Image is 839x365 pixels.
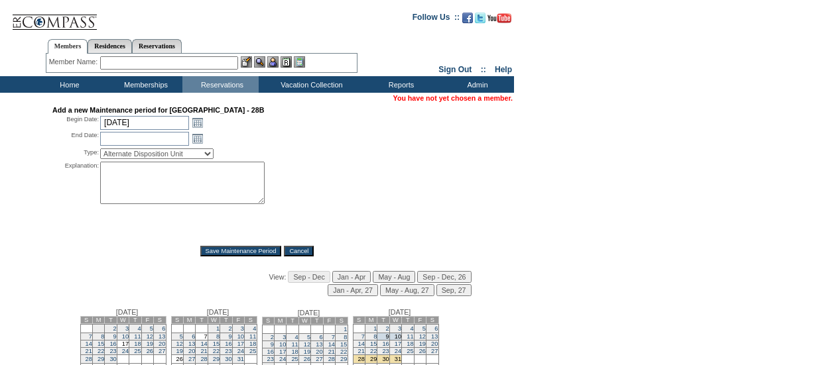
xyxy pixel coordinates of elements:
a: 15 [370,340,377,347]
td: T [129,317,141,324]
td: S [262,317,274,325]
td: 30 [377,355,389,364]
div: Begin Date: [52,115,99,130]
img: Reservations [281,56,292,68]
a: 18 [134,340,141,347]
img: b_edit.gif [241,56,252,68]
a: 28 [200,356,207,362]
a: 5 [422,325,426,332]
td: F [414,317,426,324]
a: 26 [304,356,310,362]
td: T [196,317,208,324]
a: 15 [213,340,220,347]
a: 14 [86,340,92,347]
a: Help [495,65,512,74]
a: 5 [180,333,183,340]
a: 12 [147,333,153,340]
a: 21 [200,348,207,354]
a: 16 [225,340,231,347]
input: Sep, 27 [436,284,472,296]
td: W [389,317,401,324]
a: 28 [86,356,92,362]
a: 24 [395,348,401,354]
span: [DATE] [298,309,320,317]
a: 9 [228,333,231,340]
a: 5 [307,334,310,340]
a: 1 [216,325,220,332]
img: Subscribe to our YouTube Channel [487,13,511,23]
a: 2 [271,334,274,340]
a: 15 [97,340,104,347]
a: 21 [358,348,365,354]
a: 1 [373,325,377,332]
a: 25 [134,348,141,354]
a: 22 [213,348,220,354]
a: 15 [340,341,347,348]
input: Jan - Apr, 27 [328,284,378,296]
a: 8 [101,333,104,340]
a: 3 [241,325,244,332]
a: Open the calendar popup. [190,115,205,130]
td: 10 [389,333,401,340]
img: Become our fan on Facebook [462,13,473,23]
a: 3 [283,334,286,340]
a: 29 [97,356,104,362]
div: End Date: [52,131,99,146]
a: 14 [328,341,335,348]
td: W [117,317,129,324]
td: M [183,317,195,324]
td: 7 [196,333,208,340]
td: S [171,317,183,324]
a: 10 [122,333,129,340]
td: Follow Us :: [413,11,460,27]
a: 7 [89,333,92,340]
a: 6 [434,325,438,332]
a: 2 [386,325,389,332]
a: Sign Out [438,65,472,74]
a: 13 [316,341,322,348]
input: May - Aug [373,271,415,283]
span: :: [481,65,486,74]
a: 18 [407,340,413,347]
a: 6 [319,334,322,340]
a: 16 [109,340,116,347]
td: 28 [353,355,365,364]
a: 17 [395,340,401,347]
span: [DATE] [116,308,139,316]
td: T [377,317,389,324]
a: 19 [147,340,153,347]
td: Memberships [106,76,182,93]
a: 18 [291,348,298,355]
a: 25 [407,348,413,354]
a: 24 [279,356,286,362]
a: 8 [373,333,377,340]
img: Impersonate [267,56,279,68]
td: T [402,317,414,324]
strong: Add a new Maintenance period for [GEOGRAPHIC_DATA] - 28B [52,106,264,114]
a: 21 [328,348,335,355]
a: 2 [113,325,117,332]
a: 20 [159,340,165,347]
a: 26 [419,348,426,354]
a: Follow us on Twitter [475,17,485,25]
td: W [208,317,220,324]
td: W [298,317,310,325]
a: 23 [225,348,231,354]
div: Member Name: [49,56,100,68]
a: 11 [249,333,256,340]
a: 1 [344,326,347,333]
img: b_calculator.gif [294,56,305,68]
a: 30 [225,356,231,362]
a: 4 [253,325,256,332]
td: 17 [117,340,129,348]
a: Subscribe to our YouTube Channel [487,17,511,25]
a: 27 [316,356,322,362]
td: F [141,317,153,324]
a: 19 [176,348,183,354]
a: 13 [431,333,438,340]
a: 23 [109,348,116,354]
span: [DATE] [207,308,229,316]
a: 8 [344,334,347,340]
a: 26 [147,348,153,354]
a: 9 [271,341,274,348]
